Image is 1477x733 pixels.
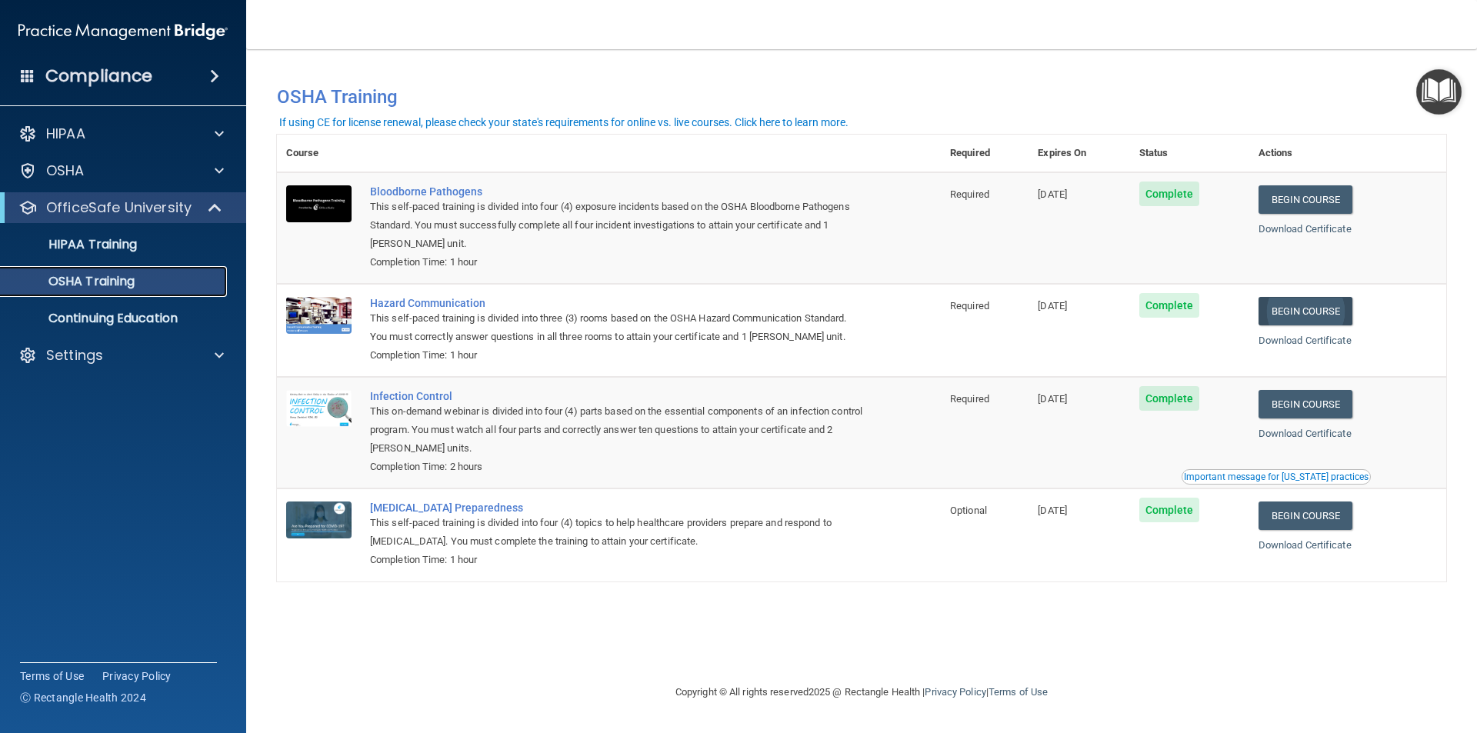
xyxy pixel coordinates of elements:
[10,311,220,326] p: Continuing Education
[18,198,223,217] a: OfficeSafe University
[950,188,989,200] span: Required
[1416,69,1462,115] button: Open Resource Center
[46,162,85,180] p: OSHA
[45,65,152,87] h4: Compliance
[18,346,224,365] a: Settings
[20,668,84,684] a: Terms of Use
[279,117,849,128] div: If using CE for license renewal, please check your state's requirements for online vs. live cours...
[370,185,864,198] a: Bloodborne Pathogens
[1259,223,1352,235] a: Download Certificate
[1139,293,1200,318] span: Complete
[20,690,146,705] span: Ⓒ Rectangle Health 2024
[46,346,103,365] p: Settings
[1038,300,1067,312] span: [DATE]
[277,135,361,172] th: Course
[370,198,864,253] div: This self-paced training is divided into four (4) exposure incidents based on the OSHA Bloodborne...
[1038,188,1067,200] span: [DATE]
[1259,428,1352,439] a: Download Certificate
[370,551,864,569] div: Completion Time: 1 hour
[10,237,137,252] p: HIPAA Training
[277,86,1446,108] h4: OSHA Training
[1259,501,1352,530] a: Begin Course
[581,668,1142,717] div: Copyright © All rights reserved 2025 @ Rectangle Health | |
[10,274,135,289] p: OSHA Training
[370,297,864,309] a: Hazard Communication
[1184,472,1369,481] div: Important message for [US_STATE] practices
[1038,393,1067,405] span: [DATE]
[370,501,864,514] a: [MEDICAL_DATA] Preparedness
[941,135,1029,172] th: Required
[1249,135,1446,172] th: Actions
[46,198,192,217] p: OfficeSafe University
[1259,539,1352,551] a: Download Certificate
[1139,498,1200,522] span: Complete
[1038,505,1067,516] span: [DATE]
[370,390,864,402] a: Infection Control
[46,125,85,143] p: HIPAA
[1130,135,1249,172] th: Status
[370,309,864,346] div: This self-paced training is divided into three (3) rooms based on the OSHA Hazard Communication S...
[925,686,985,698] a: Privacy Policy
[370,346,864,365] div: Completion Time: 1 hour
[1182,469,1371,485] button: Read this if you are a dental practitioner in the state of CA
[370,458,864,476] div: Completion Time: 2 hours
[370,514,864,551] div: This self-paced training is divided into four (4) topics to help healthcare providers prepare and...
[277,115,851,130] button: If using CE for license renewal, please check your state's requirements for online vs. live cours...
[1259,297,1352,325] a: Begin Course
[950,505,987,516] span: Optional
[1029,135,1129,172] th: Expires On
[18,125,224,143] a: HIPAA
[370,253,864,272] div: Completion Time: 1 hour
[1139,182,1200,206] span: Complete
[950,300,989,312] span: Required
[370,402,864,458] div: This on-demand webinar is divided into four (4) parts based on the essential components of an inf...
[1259,185,1352,214] a: Begin Course
[1139,386,1200,411] span: Complete
[102,668,172,684] a: Privacy Policy
[18,16,228,47] img: PMB logo
[989,686,1048,698] a: Terms of Use
[950,393,989,405] span: Required
[1259,335,1352,346] a: Download Certificate
[1259,390,1352,418] a: Begin Course
[18,162,224,180] a: OSHA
